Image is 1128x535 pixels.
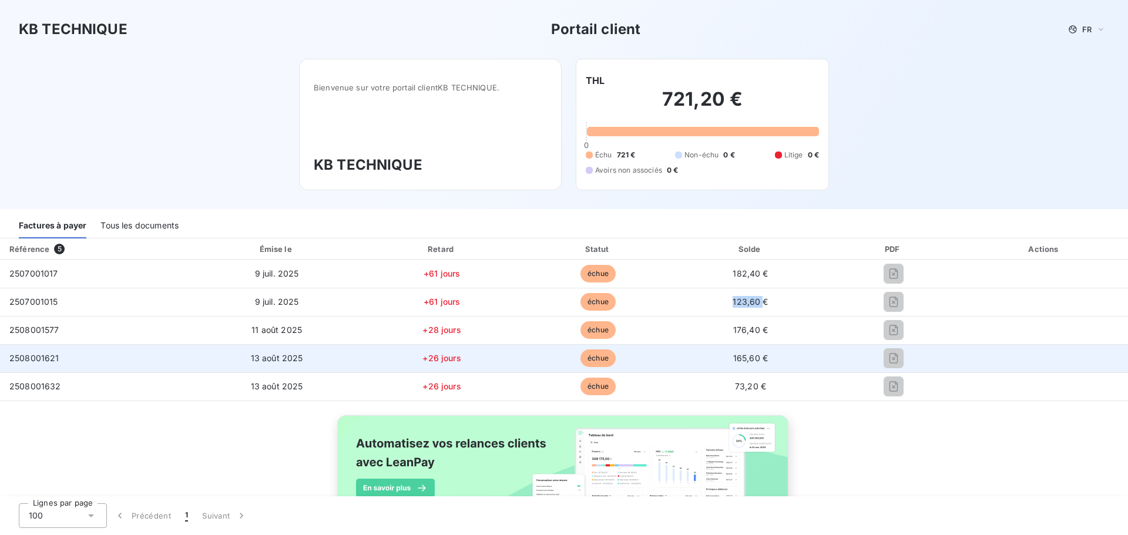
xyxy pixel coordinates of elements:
[424,297,460,307] span: +61 jours
[735,381,766,391] span: 73,20 €
[684,150,719,160] span: Non-échu
[29,510,43,521] span: 100
[733,325,768,335] span: 176,40 €
[9,244,49,254] div: Référence
[251,381,303,391] span: 13 août 2025
[828,243,959,255] div: PDF
[580,349,616,367] span: échue
[580,265,616,282] span: échue
[54,244,65,254] span: 5
[595,150,612,160] span: Échu
[523,243,673,255] div: Statut
[9,268,58,278] span: 2507001017
[784,150,803,160] span: Litige
[424,268,460,278] span: +61 jours
[365,243,519,255] div: Retard
[314,154,547,176] h3: KB TECHNIQUE
[580,378,616,395] span: échue
[1082,25,1092,34] span: FR
[595,165,662,176] span: Avoirs non associés
[551,19,640,40] h3: Portail client
[723,150,734,160] span: 0 €
[255,297,299,307] span: 9 juil. 2025
[19,214,86,238] div: Factures à payer
[195,503,254,528] button: Suivant
[584,140,589,150] span: 0
[314,83,547,92] span: Bienvenue sur votre portail client KB TECHNIQUE .
[422,325,461,335] span: +28 jours
[9,353,59,363] span: 2508001621
[100,214,179,238] div: Tous les documents
[19,19,127,40] h3: KB TECHNIQUE
[107,503,178,528] button: Précédent
[808,150,819,160] span: 0 €
[422,353,461,363] span: +26 jours
[185,510,188,521] span: 1
[586,88,819,123] h2: 721,20 €
[178,503,195,528] button: 1
[251,325,302,335] span: 11 août 2025
[617,150,636,160] span: 721 €
[667,165,678,176] span: 0 €
[9,297,58,307] span: 2507001015
[677,243,823,255] div: Solde
[586,73,605,88] h6: THL
[580,293,616,311] span: échue
[9,381,61,391] span: 2508001632
[193,243,361,255] div: Émise le
[963,243,1126,255] div: Actions
[733,297,768,307] span: 123,60 €
[255,268,299,278] span: 9 juil. 2025
[580,321,616,339] span: échue
[9,325,59,335] span: 2508001577
[422,381,461,391] span: +26 jours
[733,353,768,363] span: 165,60 €
[733,268,768,278] span: 182,40 €
[251,353,303,363] span: 13 août 2025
